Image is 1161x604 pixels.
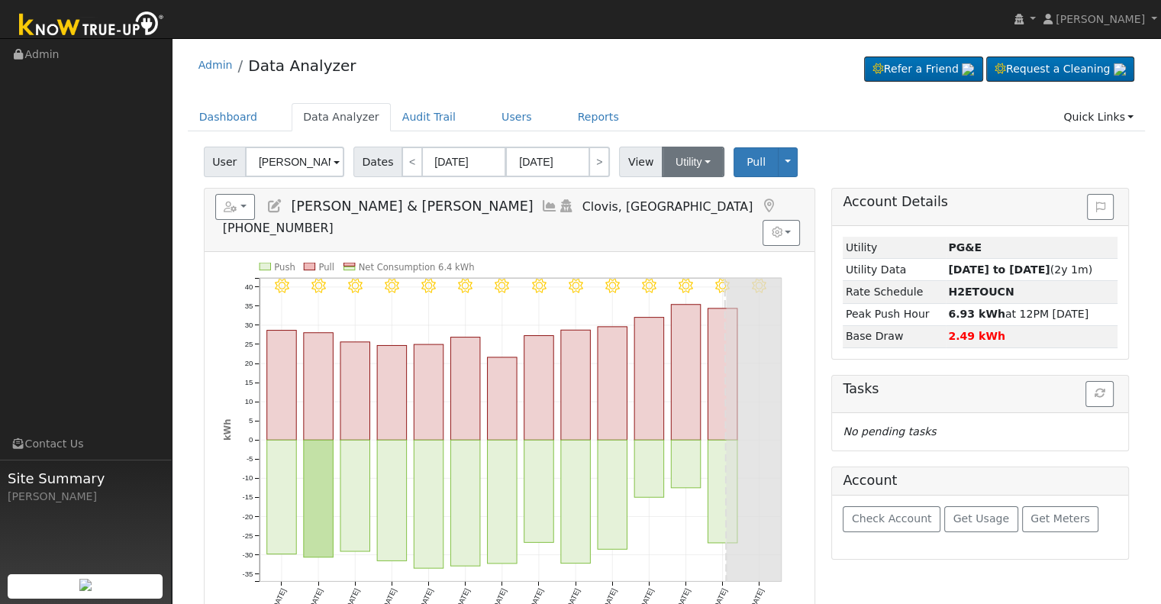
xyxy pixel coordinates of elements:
a: Quick Links [1052,103,1145,131]
img: Know True-Up [11,8,172,43]
a: Audit Trail [391,103,467,131]
i: No pending tasks [843,425,936,438]
img: retrieve [1114,63,1126,76]
rect: onclick="" [634,317,664,440]
text: 0 [249,435,253,444]
a: Dashboard [188,103,269,131]
text: 10 [244,397,253,405]
img: retrieve [962,63,974,76]
rect: onclick="" [450,440,480,566]
i: 7/31 - Clear [311,279,325,293]
rect: onclick="" [304,333,334,441]
a: Data Analyzer [292,103,391,131]
a: Data Analyzer [248,57,356,75]
text: 35 [244,302,253,310]
text: -20 [242,512,253,521]
a: Edit User (29021) [266,199,283,214]
rect: onclick="" [414,440,443,568]
span: Site Summary [8,468,163,489]
i: 8/09 - Clear [642,279,656,293]
rect: onclick="" [377,440,407,560]
i: 8/11 - Clear [715,279,730,293]
a: Admin [198,59,233,71]
text: -25 [242,531,253,540]
text: 15 [244,378,253,386]
text: kWh [221,418,232,441]
rect: onclick="" [487,440,517,564]
rect: onclick="" [708,440,737,543]
span: [PHONE_NUMBER] [223,221,334,235]
a: Multi-Series Graph [541,199,558,214]
button: Get Usage [944,506,1018,532]
rect: onclick="" [634,440,664,497]
button: Utility [662,147,724,177]
i: 8/02 - Clear [385,279,399,293]
span: View [619,147,663,177]
strong: 2.49 kWh [948,330,1005,342]
rect: onclick="" [340,342,370,440]
div: [PERSON_NAME] [8,489,163,505]
span: Dates [353,147,402,177]
text: -30 [242,551,253,559]
i: 8/06 - Clear [531,279,546,293]
text: -5 [247,454,253,463]
a: Reports [566,103,630,131]
i: 8/07 - Clear [569,279,583,293]
rect: onclick="" [561,440,591,563]
a: Map [760,199,777,214]
span: [PERSON_NAME] [1056,13,1145,25]
td: Base Draw [843,325,945,347]
i: 8/04 - Clear [458,279,472,293]
rect: onclick="" [524,335,554,440]
td: Utility Data [843,259,945,281]
i: 8/03 - Clear [421,279,436,293]
span: Get Usage [953,512,1009,525]
text: 30 [244,321,253,329]
strong: 6.93 kWh [948,308,1005,320]
span: Check Account [852,512,932,525]
text: 25 [244,340,253,348]
text: Pull [318,261,334,272]
text: 5 [249,416,253,425]
strong: H [948,286,1014,298]
text: Net Consumption 6.4 kWh [358,261,474,272]
rect: onclick="" [671,440,701,488]
i: 8/10 - Clear [679,279,693,293]
td: Rate Schedule [843,281,945,303]
rect: onclick="" [450,337,480,440]
text: -35 [242,570,253,578]
rect: onclick="" [561,330,591,440]
strong: [DATE] to [DATE] [948,263,1050,276]
rect: onclick="" [598,327,627,440]
i: 7/30 - Clear [274,279,289,293]
rect: onclick="" [524,440,554,542]
h5: Account Details [843,194,1117,210]
h5: Account [843,473,897,488]
button: Pull [734,147,779,177]
td: Peak Push Hour [843,303,945,325]
a: Request a Cleaning [986,57,1134,82]
text: Push [274,261,295,272]
rect: onclick="" [266,330,296,440]
button: Issue History [1087,194,1114,220]
rect: onclick="" [340,440,370,551]
i: 8/08 - Clear [605,279,620,293]
input: Select a User [245,147,344,177]
span: User [204,147,246,177]
a: < [402,147,423,177]
text: -15 [242,493,253,501]
button: Refresh [1085,381,1114,407]
rect: onclick="" [304,440,334,557]
text: 40 [244,283,253,291]
rect: onclick="" [671,305,701,441]
img: retrieve [79,579,92,591]
text: 20 [244,359,253,367]
a: Refer a Friend [864,57,983,82]
rect: onclick="" [598,440,627,549]
a: Login As (last 08/13/2025 11:08:28 AM) [558,199,575,214]
h5: Tasks [843,381,1117,397]
text: -10 [242,473,253,482]
button: Get Meters [1022,506,1099,532]
span: Pull [747,156,766,168]
span: [PERSON_NAME] & [PERSON_NAME] [291,199,533,214]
